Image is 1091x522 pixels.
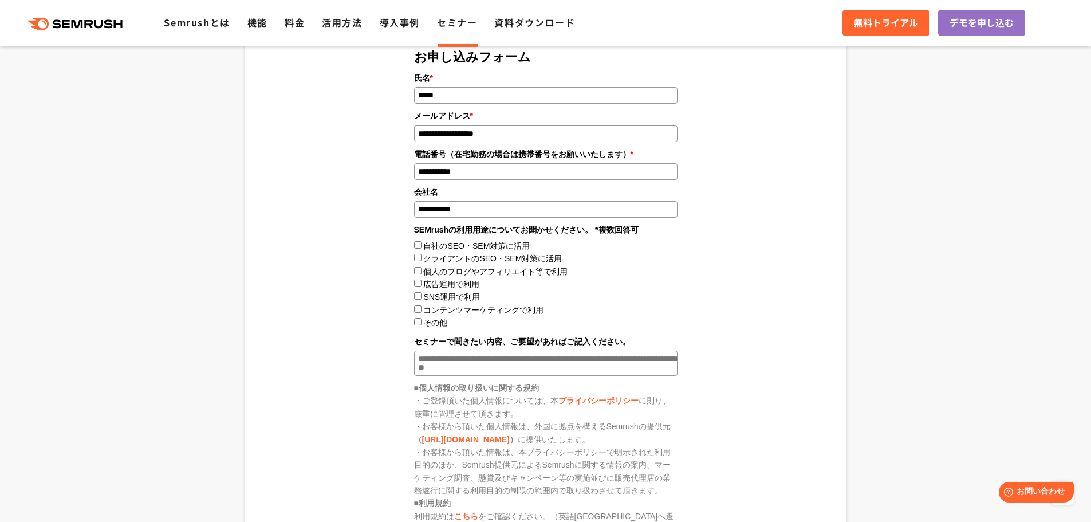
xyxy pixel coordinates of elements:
[558,396,639,405] a: プライバシーポリシー
[414,48,678,66] title: お申し込みフォーム
[423,254,562,263] label: クライアントのSEO・SEM対策に活用
[422,435,510,444] a: [URL][DOMAIN_NAME]
[423,280,479,289] label: 広告運用で利用
[247,15,267,29] a: 機能
[989,477,1078,509] iframe: Help widget launcher
[414,497,678,509] h5: ■利用規約
[842,10,929,36] a: 無料トライアル
[414,223,678,236] legend: SEMrushの利用用途についてお聞かせください。 *複数回答可
[454,512,478,521] a: こちら
[950,15,1014,30] span: デモを申し込む
[322,15,362,29] a: 活用方法
[423,305,543,315] label: コンテンツマーケティングで利用
[414,186,678,198] label: 会社名
[414,335,678,348] label: セミナーで聞きたい内容、ご要望があればご記入ください。
[414,435,518,444] strong: （ ）
[414,382,678,394] h5: ■個人情報の取り扱いに関する規約
[285,15,305,29] a: 料金
[164,15,230,29] a: Semrushとは
[423,318,447,327] label: その他
[423,241,530,250] label: 自社のSEO・SEM対策に活用
[414,394,678,497] p: ・ご登録頂いた個人情報については、本 に則り、厳重に管理させて頂きます。 ・お客様から頂いた個人情報は、外国に拠点を構えるSemrushの提供元 に提供いたします。 ・お客様から頂いた情報は、本...
[423,267,568,276] label: 個人のブログやアフィリエイト等で利用
[854,15,918,30] span: 無料トライアル
[414,148,678,160] label: 電話番号（在宅勤務の場合は携帯番号をお願いいたします）
[380,15,420,29] a: 導入事例
[938,10,1025,36] a: デモを申し込む
[423,292,480,301] label: SNS運用で利用
[414,72,678,84] label: 氏名
[414,109,678,122] label: メールアドレス
[437,15,477,29] a: セミナー
[494,15,575,29] a: 資料ダウンロード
